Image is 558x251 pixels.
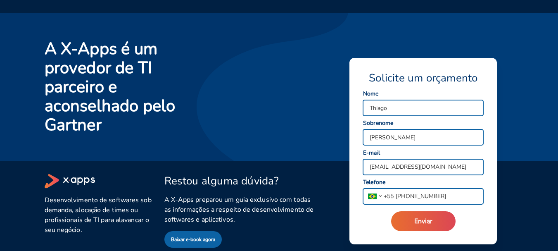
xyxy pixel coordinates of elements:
input: 99 99999 9999 [394,189,483,204]
span: Enviar [414,217,432,226]
span: Desenvolvimento de softwares sob demanda, alocação de times ou profissionais de TI para alavancar... [45,195,154,235]
button: Enviar [391,211,456,231]
input: Seu melhor e-mail [363,159,483,175]
span: Restou alguma dúvida? [164,174,279,188]
span: + 55 [384,192,394,201]
input: Seu sobrenome [363,129,483,145]
button: Baixar e-book agora [164,231,222,248]
span: A X-Apps preparou um guia exclusivo com todas as informações a respeito de desenvolvimento de sof... [164,195,314,225]
span: Baixar e-book agora [171,235,215,244]
h2: A X-Apps é um provedor de TI parceiro e aconselhado pelo Gartner [45,39,195,134]
span: Solicite um orçamento [369,71,477,85]
input: Seu nome [363,100,483,116]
